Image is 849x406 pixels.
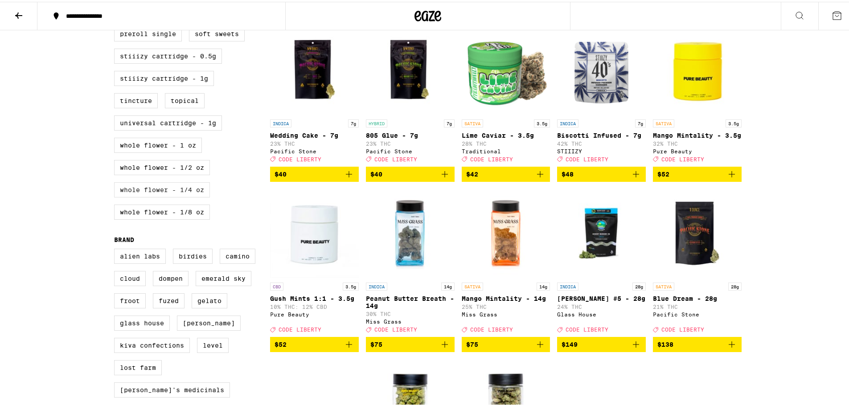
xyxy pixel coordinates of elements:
p: 25% THC [462,302,550,308]
img: Pure Beauty - Mango Mintality - 3.5g [653,24,742,113]
label: Cloud [114,269,146,284]
button: Add to bag [462,335,550,350]
span: $42 [466,169,478,176]
span: CODE LIBERTY [661,155,704,160]
p: Peanut Butter Breath - 14g [366,293,455,308]
img: Pacific Stone - Blue Dream - 28g [653,187,742,276]
p: [PERSON_NAME] #5 - 28g [557,293,646,300]
a: Open page for Mango Mintality - 14g from Miss Grass [462,187,550,335]
p: INDICA [366,281,387,289]
a: Open page for Biscotti Infused - 7g from STIIIZY [557,24,646,165]
label: Whole Flower - 1/2 oz [114,158,210,173]
button: Add to bag [557,165,646,180]
div: Pure Beauty [270,310,359,316]
label: Lost Farm [114,358,162,373]
label: Fuzed [153,291,185,307]
button: Add to bag [653,335,742,350]
label: STIIIZY Cartridge - 1g [114,69,214,84]
span: $75 [370,339,382,346]
p: 3.5g [534,118,550,126]
p: SATIVA [653,118,674,126]
label: Universal Cartridge - 1g [114,114,222,129]
button: Add to bag [270,335,359,350]
a: Open page for 805 Glue - 7g from Pacific Stone [366,24,455,165]
span: $149 [562,339,578,346]
span: $40 [370,169,382,176]
span: CODE LIBERTY [661,325,704,331]
div: Miss Grass [366,317,455,323]
p: Mango Mintality - 3.5g [653,130,742,137]
p: Biscotti Infused - 7g [557,130,646,137]
label: Dompen [153,269,189,284]
span: $52 [275,339,287,346]
label: Alien Labs [114,247,166,262]
div: Pacific Stone [653,310,742,316]
p: Blue Dream - 28g [653,293,742,300]
a: Open page for Peanut Butter Breath - 14g from Miss Grass [366,187,455,335]
img: Miss Grass - Peanut Butter Breath - 14g [366,187,455,276]
label: Soft Sweets [189,25,245,40]
a: Open page for Donny Burger #5 - 28g from Glass House [557,187,646,335]
button: Add to bag [557,335,646,350]
span: CODE LIBERTY [374,155,417,160]
span: Hi. Need any help? [5,6,64,13]
label: Froot [114,291,146,307]
p: 14g [441,281,455,289]
p: Gush Mints 1:1 - 3.5g [270,293,359,300]
img: Traditional - Lime Caviar - 3.5g [462,24,550,113]
img: Pacific Stone - Wedding Cake - 7g [270,24,359,113]
p: Wedding Cake - 7g [270,130,359,137]
p: Lime Caviar - 3.5g [462,130,550,137]
label: Whole Flower - 1/4 oz [114,180,210,196]
span: CODE LIBERTY [566,325,608,331]
button: Add to bag [270,165,359,180]
span: CODE LIBERTY [279,155,321,160]
p: 7g [444,118,455,126]
div: Miss Grass [462,310,550,316]
img: STIIIZY - Biscotti Infused - 7g [557,24,646,113]
a: Open page for Wedding Cake - 7g from Pacific Stone [270,24,359,165]
label: Glass House [114,314,170,329]
label: Whole Flower - 1/8 oz [114,203,210,218]
span: CODE LIBERTY [374,325,417,331]
p: 28% THC [462,139,550,145]
span: $52 [657,169,669,176]
p: 32% THC [653,139,742,145]
span: CODE LIBERTY [470,155,513,160]
label: STIIIZY Cartridge - 0.5g [114,47,222,62]
p: INDICA [557,118,578,126]
div: STIIIZY [557,147,646,152]
p: INDICA [270,118,291,126]
label: Kiva Confections [114,336,190,351]
img: Glass House - Donny Burger #5 - 28g [557,187,646,276]
a: Open page for Mango Mintality - 3.5g from Pure Beauty [653,24,742,165]
button: Add to bag [366,335,455,350]
label: [PERSON_NAME] [177,314,241,329]
p: 14g [537,281,550,289]
label: Preroll Single [114,25,182,40]
p: 21% THC [653,302,742,308]
p: SATIVA [462,281,483,289]
p: 23% THC [366,139,455,145]
p: 7g [348,118,359,126]
label: [PERSON_NAME]'s Medicinals [114,381,230,396]
p: SATIVA [653,281,674,289]
p: 30% THC [366,309,455,315]
span: CODE LIBERTY [470,325,513,331]
span: CODE LIBERTY [566,155,608,160]
label: Camino [220,247,255,262]
button: Add to bag [462,165,550,180]
label: Gelato [192,291,227,307]
img: Pure Beauty - Gush Mints 1:1 - 3.5g [270,187,359,276]
button: Add to bag [653,165,742,180]
a: Open page for Blue Dream - 28g from Pacific Stone [653,187,742,335]
button: Add to bag [366,165,455,180]
span: $48 [562,169,574,176]
a: Open page for Lime Caviar - 3.5g from Traditional [462,24,550,165]
p: SATIVA [462,118,483,126]
label: Whole Flower - 1 oz [114,136,202,151]
span: CODE LIBERTY [279,325,321,331]
p: 7g [635,118,646,126]
p: 3.5g [343,281,359,289]
img: Pacific Stone - 805 Glue - 7g [366,24,455,113]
